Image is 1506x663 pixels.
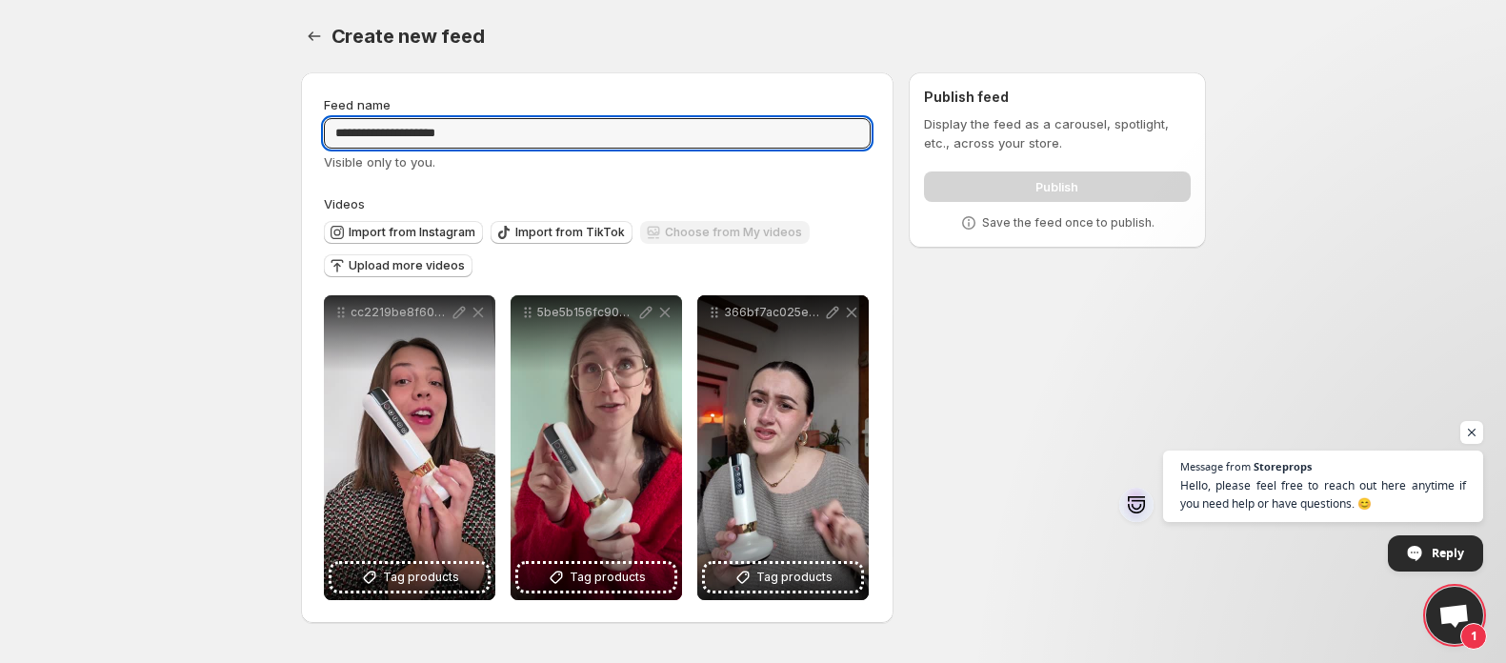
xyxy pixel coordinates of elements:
[924,88,1190,107] h2: Publish feed
[1180,461,1251,472] span: Message from
[301,23,328,50] button: Settings
[331,25,485,48] span: Create new feed
[383,568,459,587] span: Tag products
[331,564,488,591] button: Tag products
[705,564,861,591] button: Tag products
[570,568,646,587] span: Tag products
[351,305,450,320] p: cc2219be8f604e55bec8a1b9a69d0b5a
[349,225,475,240] span: Import from Instagram
[697,295,869,600] div: 366bf7ac025e4d4c81130105fcc88934Tag products
[724,305,823,320] p: 366bf7ac025e4d4c81130105fcc88934
[982,215,1155,231] p: Save the feed once to publish.
[1254,461,1312,472] span: Storeprops
[324,154,435,170] span: Visible only to you.
[324,196,365,211] span: Videos
[924,114,1190,152] p: Display the feed as a carousel, spotlight, etc., across your store.
[324,295,495,600] div: cc2219be8f604e55bec8a1b9a69d0b5aTag products
[491,221,633,244] button: Import from TikTok
[1460,623,1487,650] span: 1
[349,258,465,273] span: Upload more videos
[511,295,682,600] div: 5be5b156fc904cba8f517070f581d9e8Tag products
[324,97,391,112] span: Feed name
[1180,476,1466,512] span: Hello, please feel free to reach out here anytime if you need help or have questions. 😊
[515,225,625,240] span: Import from TikTok
[518,564,674,591] button: Tag products
[1426,587,1483,644] a: Open chat
[537,305,636,320] p: 5be5b156fc904cba8f517070f581d9e8
[756,568,833,587] span: Tag products
[324,221,483,244] button: Import from Instagram
[324,254,472,277] button: Upload more videos
[1432,536,1464,570] span: Reply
